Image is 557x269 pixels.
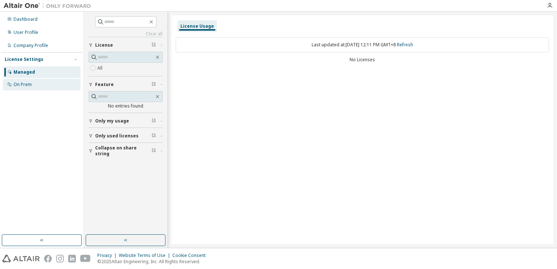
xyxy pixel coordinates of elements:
span: Clear filter [152,148,156,154]
span: Feature [95,82,114,87]
img: youtube.svg [80,255,91,262]
div: Last updated at: [DATE] 12:11 PM GMT+8 [176,37,549,52]
label: All [97,64,104,73]
a: Clear all [89,31,163,37]
p: © 2025 Altair Engineering, Inc. All Rights Reserved. [97,258,210,265]
div: License Usage [180,23,214,29]
div: User Profile [13,30,38,35]
button: Only used licenses [89,128,163,144]
button: Feature [89,77,163,93]
span: Only used licenses [95,133,139,139]
span: Clear filter [152,42,156,48]
span: License [95,42,113,48]
div: License Settings [5,56,43,62]
img: Altair One [4,2,95,9]
img: linkedin.svg [68,255,76,262]
div: No entries found [89,103,163,109]
span: Clear filter [152,82,156,87]
div: Managed [13,69,35,75]
button: Collapse on share string [89,143,163,159]
button: Only my usage [89,113,163,129]
div: Cookie Consent [172,253,210,258]
img: facebook.svg [44,255,52,262]
div: Dashboard [13,16,38,22]
span: Only my usage [95,118,129,124]
div: On Prem [13,82,32,87]
div: No Licenses [176,57,549,63]
img: altair_logo.svg [2,255,40,262]
div: Website Terms of Use [119,253,172,258]
div: Company Profile [13,43,48,48]
span: Clear filter [152,133,156,139]
a: Refresh [397,42,413,48]
span: Clear filter [152,118,156,124]
img: instagram.svg [56,255,64,262]
div: Privacy [97,253,119,258]
span: Collapse on share string [95,145,152,157]
button: License [89,37,163,53]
